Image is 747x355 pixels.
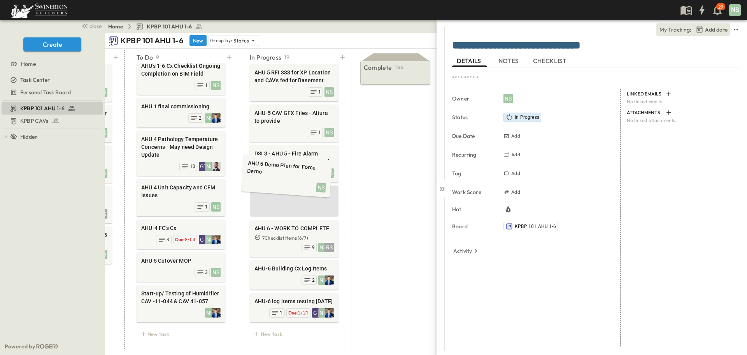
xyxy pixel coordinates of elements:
p: No linked emails. [627,99,736,105]
div: NS [205,235,214,244]
div: RS [324,243,334,252]
span: KPBP 101 AHU 1-6 [515,223,556,230]
span: 1 [205,82,208,88]
p: KPBP 101 AHU 1-6 [121,35,183,46]
span: 2 [312,277,315,283]
button: Create [23,37,81,51]
span: 1 [318,89,321,95]
span: 1 [205,204,208,210]
p: My Tracking: [659,26,692,34]
span: Start-up/ Testing of Humidifier CAV -11-044 & CAV 41-057 [141,290,221,305]
div: New task [137,329,225,339]
div: NS [503,94,513,103]
p: 19 [284,53,289,61]
span: In Progress [515,114,539,120]
span: close [89,22,102,30]
div: New task [250,329,338,339]
span: Home [21,60,36,68]
p: Hot [452,205,493,213]
span: AHU-4 FC's Cx [141,224,221,232]
span: AHU's 1-6 Cx Checklist Ongoing Completion on BIM Field [141,62,221,78]
div: test [2,86,103,99]
span: AHU 5 RFI 383 for XP Location and CAV's fed for Basement [254,69,334,84]
span: Personal Task Board [20,88,71,96]
div: NS [205,162,214,171]
span: Hidden [20,133,38,141]
p: ATTACHMENTS [627,110,663,116]
p: To Do [137,53,153,62]
p: Due Date [452,132,493,140]
button: Tracking Date Menu [695,25,728,34]
span: 2/21 [298,310,309,316]
span: DSI 3 - AHU 5 - Fire Alarm Drawings -Deferred Submittal [254,150,334,165]
div: NS [316,183,326,193]
div: NS [205,113,214,123]
p: In Progress [250,53,281,62]
p: Group by: [210,37,232,44]
div: Nathan Saedi (nathan.saedi@swinerton.com) [503,94,513,103]
h6: Add [511,170,520,177]
div: NS [729,4,741,16]
p: Status [452,113,493,121]
img: Profile Picture [211,235,221,244]
span: DETAILS [457,57,482,64]
button: sidedrawer-menu [731,25,741,34]
div: test [2,102,103,115]
img: 6c363589ada0b36f064d841b69d3a419a338230e66bb0a533688fa5cc3e9e735.png [9,2,69,18]
p: Complete [364,63,392,72]
div: NS [205,308,214,318]
span: 1 [318,129,321,136]
p: Status [233,37,249,44]
span: 3 [205,269,208,276]
p: LINKED EMAILS [627,91,663,97]
span: AHU-6 Building Cx Log Items [254,265,334,272]
div: NS [318,276,328,285]
button: Activity [450,245,483,256]
span: AHU 6 - WORK TO COMPLETE [254,224,334,232]
p: Recurring [452,151,493,159]
button: New [189,35,207,46]
span: Due: [175,237,185,242]
span: 1 [280,310,282,316]
p: 144 [395,64,403,71]
div: NS [318,308,328,318]
div: GT [199,162,208,171]
div: NS [324,128,334,137]
a: Home [108,23,123,30]
span: AHU 5 Cutover MOP [141,257,221,265]
span: 3 [167,237,169,243]
h6: Add [511,189,520,195]
p: Tag [452,170,493,177]
span: KPBP 101 AHU 1-6 [147,23,192,30]
p: No linked attachments. [627,117,736,124]
h6: Add [511,152,520,158]
img: Profile Picture [324,308,334,318]
span: KPBP CAVs [20,117,49,125]
p: Owner [452,95,493,102]
img: Profile Picture [211,113,221,123]
div: NS [211,81,221,90]
span: AHU 4 Pathology Temperature Concerns - May need Design Update [141,135,221,159]
img: Profile Picture [324,276,334,285]
div: GT [199,235,208,244]
span: 8/04 [185,237,195,242]
span: 10 [190,163,195,170]
p: Add date [705,26,728,34]
span: NOTES [498,57,520,64]
p: Work Score [452,188,493,196]
div: NS [318,243,328,252]
span: CHECKLIST [533,57,568,64]
p: 29 [718,4,723,10]
span: AHU-6 log items testing [DATE] [254,297,334,305]
div: GT [312,308,321,318]
span: 2 [199,115,202,121]
h6: Add [511,133,520,139]
p: 9 [156,53,159,61]
img: Profile Picture [211,162,221,171]
span: 9 [312,244,315,251]
span: Task Center [20,76,50,84]
span: AHU 4 Unit Capacity and CFM Issues [141,184,221,199]
p: Activity [453,247,472,255]
span: AHU 5 Demo Plan for Force Demo [247,159,327,180]
div: NS [324,87,334,97]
